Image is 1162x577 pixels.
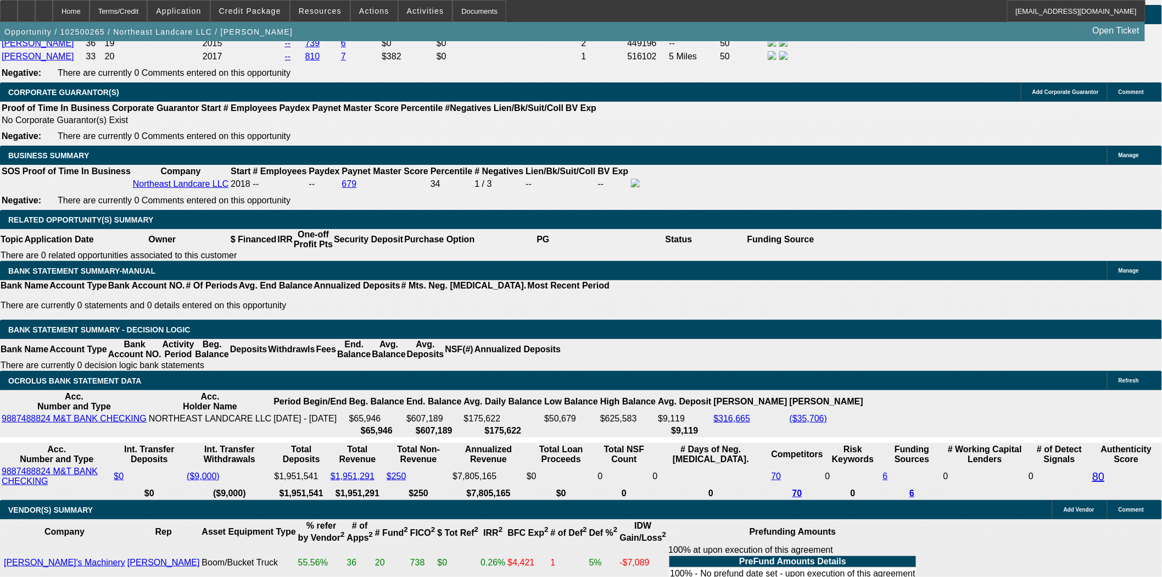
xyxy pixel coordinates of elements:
[280,103,310,113] b: Paydex
[526,488,596,499] th: $0
[1092,444,1161,465] th: Authenticity Score
[186,488,272,499] th: ($9,000)
[943,471,948,481] span: 0
[224,103,277,113] b: # Employees
[24,229,94,250] th: Application Date
[1,166,21,177] th: SOS
[445,103,492,113] b: #Negatives
[331,471,375,481] a: $1,951,291
[316,339,337,360] th: Fees
[8,376,141,385] span: OCROLUS BANK STATEMENT DATA
[597,444,651,465] th: Sum of the Total NSF Count and Total Overdraft Fee Count from Ocrolus
[825,466,881,487] td: 0
[883,471,888,481] a: 6
[747,229,815,250] th: Funding Source
[369,531,373,539] sup: 2
[231,167,250,176] b: Start
[544,413,599,424] td: $50,679
[2,131,41,141] b: Negative:
[202,527,295,536] b: Asset Equipment Type
[8,325,191,334] span: Bank Statement Summary - Decision Logic
[600,413,656,424] td: $625,583
[526,167,595,176] b: Lien/Bk/Suit/Coll
[127,558,200,567] a: [PERSON_NAME]
[49,339,108,360] th: Account Type
[4,27,293,36] span: Opportunity / 102500265 / Northeast Landcare LLC / [PERSON_NAME]
[1119,89,1144,95] span: Comment
[308,178,340,190] td: --
[313,280,400,291] th: Annualized Deposits
[108,339,162,360] th: Bank Account NO.
[133,179,228,188] a: Northeast Landcare LLC
[238,280,314,291] th: Avg. End Balance
[406,339,445,360] th: Avg. Deposits
[779,38,788,47] img: linkedin-icon.png
[475,229,611,250] th: PG
[386,444,451,465] th: Total Non-Revenue
[909,489,914,498] a: 6
[298,521,345,542] b: % refer by Vendor
[404,229,475,250] th: Purchase Option
[580,37,625,49] td: 2
[2,196,41,205] b: Negative:
[1,301,610,310] p: There are currently 0 statements and 0 details entered on this opportunity
[463,425,543,436] th: $175,622
[526,444,596,465] th: Total Loan Proceeds
[483,528,502,537] b: IRR
[49,280,108,291] th: Account Type
[285,52,291,61] a: --
[305,38,320,48] a: 739
[1,115,601,126] td: No Corporate Guarantor(s) Exist
[273,413,347,424] td: [DATE] - [DATE]
[341,52,346,61] a: 7
[407,7,444,15] span: Activities
[494,103,563,113] b: Lien/Bk/Suit/Coll
[112,103,199,113] b: Corporate Guarantor
[333,229,404,250] th: Security Deposit
[155,527,172,536] b: Rep
[597,178,629,190] td: --
[330,488,385,499] th: $1,951,291
[1032,89,1099,95] span: Add Corporate Guarantor
[713,391,788,412] th: [PERSON_NAME]
[1,444,112,465] th: Acc. Number and Type
[406,413,462,424] td: $607,189
[8,506,93,514] span: VENDOR(S) SUMMARY
[58,196,290,205] span: There are currently 0 Comments entered on this opportunity
[305,52,320,61] a: 810
[187,471,220,481] a: ($9,000)
[194,339,229,360] th: Beg. Balance
[771,444,824,465] th: Competitors
[719,37,766,49] td: 50
[508,528,549,537] b: BFC Exp
[203,52,222,61] span: 2017
[375,528,408,537] b: # Fund
[792,489,802,498] a: 70
[1,103,110,114] th: Proof of Time In Business
[768,51,776,60] img: facebook-icon.png
[768,38,776,47] img: facebook-icon.png
[273,488,329,499] th: $1,951,541
[8,215,153,224] span: RELATED OPPORTUNITY(S) SUMMARY
[1092,470,1104,482] a: 80
[657,425,712,436] th: $9,119
[1119,378,1139,384] span: Refresh
[714,414,751,423] a: $316,665
[186,280,238,291] th: # Of Periods
[436,51,580,63] td: $0
[437,528,478,537] b: $ Tot Ref
[597,167,628,176] b: BV Exp
[597,466,651,487] td: 0
[652,488,770,499] th: 0
[444,339,474,360] th: NSF(#)
[148,391,272,412] th: Acc. Holder Name
[201,103,221,113] b: Start
[410,528,435,537] b: FICO
[148,1,209,21] button: Application
[267,339,315,360] th: Withdrawls
[589,528,618,537] b: Def %
[371,339,406,360] th: Avg. Balance
[85,51,103,63] td: 33
[290,1,350,21] button: Resources
[652,466,770,487] td: 0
